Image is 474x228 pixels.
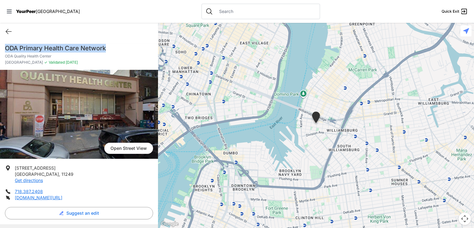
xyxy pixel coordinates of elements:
[5,44,153,53] h1: ODA Primary Health Care Network
[459,213,471,225] button: Map camera controls
[5,60,43,65] span: [GEOGRAPHIC_DATA]
[16,10,80,13] a: YourPeer[GEOGRAPHIC_DATA]
[442,8,468,15] a: Quick Exit
[44,60,48,65] span: ✓
[160,220,180,228] img: Google
[49,60,65,65] span: Validated
[59,171,60,177] span: ,
[311,112,321,125] div: ODA Quality Health Center
[36,9,80,14] span: [GEOGRAPHIC_DATA]
[15,189,43,194] a: 718.387.2408
[160,220,180,228] a: Open this area in Google Maps (opens a new window)
[61,171,73,177] span: 11249
[15,171,59,177] span: [GEOGRAPHIC_DATA]
[15,178,43,183] a: Get directions
[16,9,36,14] span: YourPeer
[15,195,62,200] a: [DOMAIN_NAME][URL]
[5,54,153,59] p: ODA Quality Health Center
[5,207,153,219] button: Suggest an edit
[15,165,56,171] span: [STREET_ADDRESS]
[65,60,78,65] span: [DATE]
[215,8,316,15] input: Search
[442,9,459,14] span: Quick Exit
[104,143,153,154] a: Open Street View
[66,210,99,216] span: Suggest an edit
